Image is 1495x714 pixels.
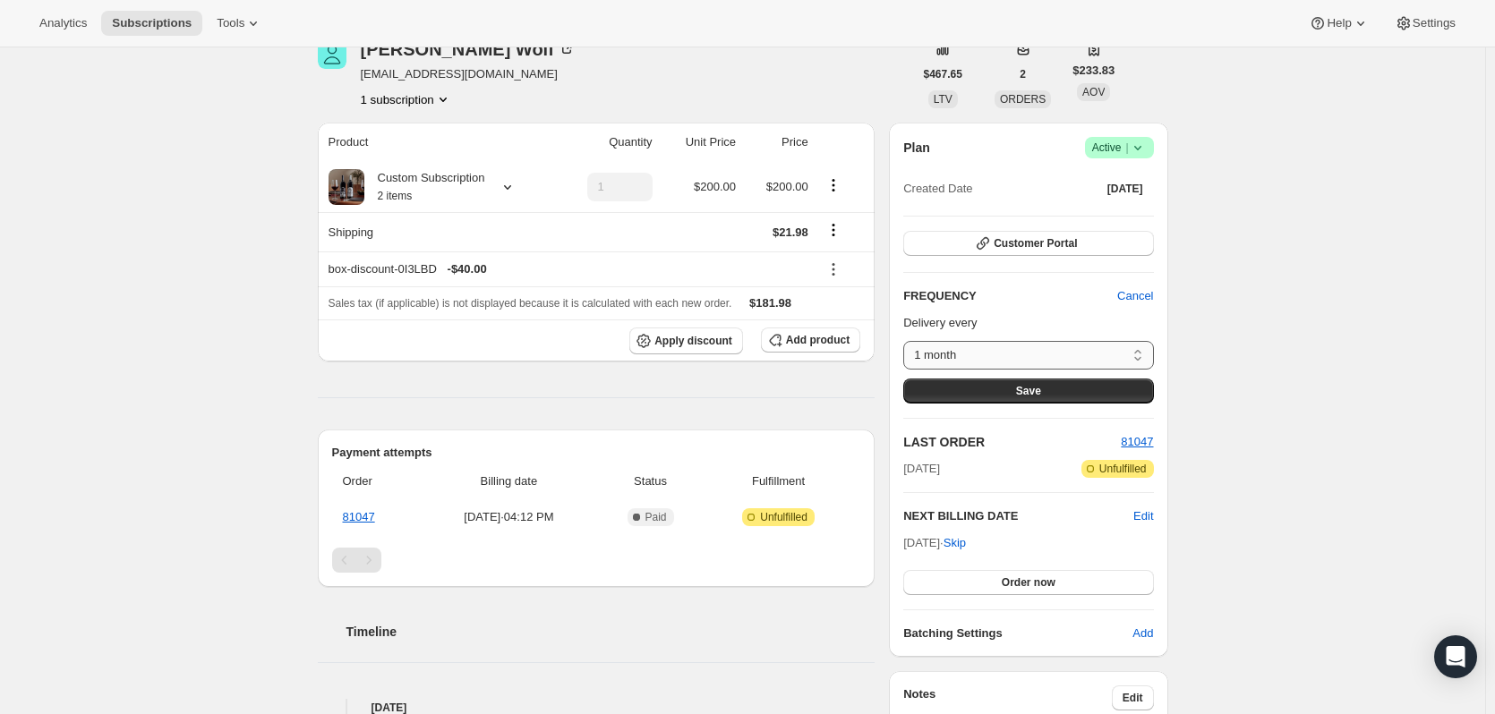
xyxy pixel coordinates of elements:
[378,190,413,202] small: 2 items
[112,16,192,30] span: Subscriptions
[903,685,1112,710] h3: Notes
[1072,62,1115,80] span: $233.83
[1009,62,1037,87] button: 2
[1016,384,1041,398] span: Save
[361,65,576,83] span: [EMAIL_ADDRESS][DOMAIN_NAME]
[217,16,244,30] span: Tools
[318,212,554,251] th: Shipping
[924,67,962,81] span: $467.65
[1125,140,1128,155] span: |
[364,169,485,205] div: Custom Subscription
[903,460,940,478] span: [DATE]
[903,378,1153,404] button: Save
[332,548,861,573] nav: Pagination
[553,123,657,162] th: Quantity
[903,536,966,549] span: [DATE] ·
[318,40,346,69] span: Mary Wolf
[1384,11,1466,36] button: Settings
[1082,86,1105,98] span: AOV
[903,314,1153,332] p: Delivery every
[1123,691,1143,705] span: Edit
[934,93,953,106] span: LTV
[629,327,743,354] button: Apply discount
[448,260,487,278] span: - $40.00
[903,433,1121,451] h2: LAST ORDER
[1002,575,1055,590] span: Order now
[332,462,419,501] th: Order
[1000,93,1046,106] span: ORDERS
[1121,433,1153,451] button: 81047
[903,287,1117,305] h2: FREQUENCY
[903,180,972,198] span: Created Date
[694,180,736,193] span: $200.00
[1132,625,1153,642] span: Add
[903,139,930,157] h2: Plan
[1133,507,1153,525] button: Edit
[994,236,1077,251] span: Customer Portal
[29,11,98,36] button: Analytics
[318,123,554,162] th: Product
[346,623,876,641] h2: Timeline
[707,472,850,490] span: Fulfillment
[604,472,696,490] span: Status
[933,529,977,557] button: Skip
[39,16,87,30] span: Analytics
[903,625,1132,642] h6: Batching Settings
[343,510,375,523] a: 81047
[329,260,808,278] div: box-discount-0I3LBD
[329,169,364,205] img: product img
[1413,16,1456,30] span: Settings
[1434,635,1477,678] div: Open Intercom Messenger
[1121,435,1153,448] a: 81047
[658,123,741,162] th: Unit Price
[903,507,1133,525] h2: NEXT BILLING DATE
[1020,67,1026,81] span: 2
[1327,16,1351,30] span: Help
[786,333,850,347] span: Add product
[773,225,808,239] span: $21.98
[1122,619,1164,648] button: Add
[903,570,1153,595] button: Order now
[819,175,848,195] button: Product actions
[819,220,848,240] button: Shipping actions
[749,296,791,310] span: $181.98
[1097,176,1154,201] button: [DATE]
[760,510,807,524] span: Unfulfilled
[101,11,202,36] button: Subscriptions
[766,180,808,193] span: $200.00
[903,231,1153,256] button: Customer Portal
[361,40,576,58] div: [PERSON_NAME] Wolf
[1112,685,1154,710] button: Edit
[944,534,966,552] span: Skip
[361,90,452,108] button: Product actions
[424,508,594,526] span: [DATE] · 04:12 PM
[332,444,861,462] h2: Payment attempts
[1106,282,1164,310] button: Cancel
[1099,462,1147,476] span: Unfulfilled
[645,510,667,524] span: Paid
[1298,11,1380,36] button: Help
[761,327,860,353] button: Add product
[1092,139,1147,157] span: Active
[329,297,732,310] span: Sales tax (if applicable) is not displayed because it is calculated with each new order.
[424,472,594,490] span: Billing date
[1107,182,1143,196] span: [DATE]
[654,334,732,348] span: Apply discount
[206,11,273,36] button: Tools
[913,62,973,87] button: $467.65
[741,123,814,162] th: Price
[1117,287,1153,305] span: Cancel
